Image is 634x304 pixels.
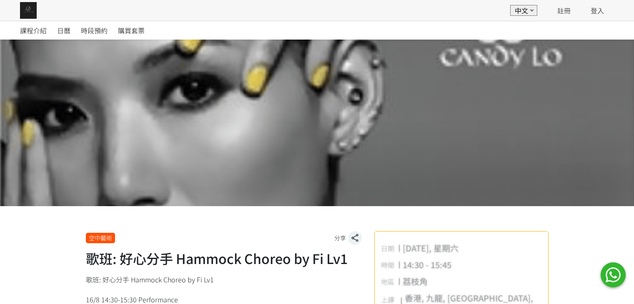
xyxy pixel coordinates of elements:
[57,21,70,40] a: 日曆
[81,21,108,40] a: 時段預約
[86,233,115,243] div: 空中藝術
[118,21,145,40] a: 購買套票
[557,5,571,15] a: 註冊
[81,25,108,35] span: 時段預約
[20,2,37,19] img: img_61c0148bb0266
[591,5,604,15] a: 登入
[20,21,47,40] a: 課程介紹
[118,25,145,35] span: 購買套票
[334,234,346,242] span: 分享
[20,25,47,35] span: 課程介紹
[57,25,70,35] span: 日曆
[86,248,362,268] h1: 歌班: 好心分手 Hammock Choreo by Fi Lv1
